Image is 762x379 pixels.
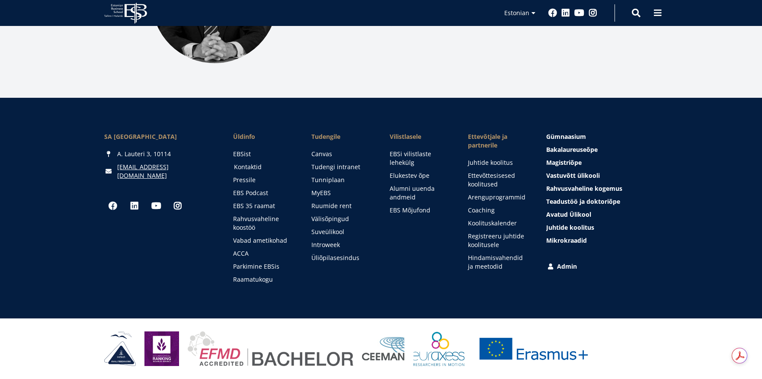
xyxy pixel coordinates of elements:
a: Tudengile [311,132,372,141]
span: Üldinfo [233,132,294,141]
a: Canvas [311,150,372,158]
a: Vabad ametikohad [233,236,294,245]
a: ACCA [233,249,294,258]
a: Magistriõpe [546,158,658,167]
a: Facebook [548,9,557,17]
span: Mikrokraadid [546,236,587,244]
a: Linkedin [561,9,570,17]
a: Ruumide rent [311,202,372,210]
a: Registreeru juhtide koolitusele [468,232,529,249]
div: SA [GEOGRAPHIC_DATA] [104,132,216,141]
span: Avatud Ülikool [546,210,591,218]
a: Elukestev õpe [390,171,451,180]
a: Coaching [468,206,529,215]
a: Mikrokraadid [546,236,658,245]
a: Raamatukogu [233,275,294,284]
img: HAKA [104,331,136,366]
a: Introweek [311,241,372,249]
a: Alumni uuenda andmeid [390,184,451,202]
span: Teadustöö ja doktoriõpe [546,197,620,206]
a: Juhtide koolitus [468,158,529,167]
a: EBS Mõjufond [390,206,451,215]
a: Vastuvõtt ülikooli [546,171,658,180]
span: Vastuvõtt ülikooli [546,171,600,180]
a: Kontaktid [234,163,295,171]
a: [EMAIL_ADDRESS][DOMAIN_NAME] [117,163,216,180]
img: EURAXESS [413,331,464,366]
a: Arenguprogrammid [468,193,529,202]
a: Koolituskalender [468,219,529,228]
a: Suveülikool [311,228,372,236]
a: Rahvusvaheline kogemus [546,184,658,193]
a: Linkedin [126,197,143,215]
a: EBSist [233,150,294,158]
span: Rahvusvaheline kogemus [546,184,622,193]
a: EBSi vilistlaste lehekülg [390,150,451,167]
a: Välisõpingud [311,215,372,223]
span: Gümnaasium [546,132,586,141]
img: Ceeman [362,337,405,361]
a: Instagram [589,9,597,17]
a: Pressile [233,176,294,184]
span: Ettevõtjale ja partnerile [468,132,529,150]
span: Bakalaureuseõpe [546,145,598,154]
span: Juhtide koolitus [546,223,594,231]
a: EBS Podcast [233,189,294,197]
a: Rahvusvaheline koostöö [233,215,294,232]
a: Facebook [104,197,122,215]
a: Juhtide koolitus [546,223,658,232]
a: Tudengi intranet [311,163,372,171]
img: Erasmus+ [473,331,594,366]
a: Bakalaureuseõpe [546,145,658,154]
img: Eduniversal [144,331,179,366]
a: Ettevõttesisesed koolitused [468,171,529,189]
a: Youtube [147,197,165,215]
a: Admin [546,262,658,271]
span: Vilistlasele [390,132,451,141]
a: MyEBS [311,189,372,197]
img: EFMD [188,331,353,366]
a: Tunniplaan [311,176,372,184]
a: Instagram [169,197,186,215]
a: Avatud Ülikool [546,210,658,219]
a: Üliõpilasesindus [311,254,372,262]
span: Magistriõpe [546,158,582,167]
div: A. Lauteri 3, 10114 [104,150,216,158]
a: Erasmus + [473,331,594,366]
a: Teadustöö ja doktoriõpe [546,197,658,206]
a: Youtube [574,9,584,17]
a: Hindamisvahendid ja meetodid [468,254,529,271]
a: Parkimine EBSis [233,262,294,271]
a: EBS 35 raamat [233,202,294,210]
a: Gümnaasium [546,132,658,141]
